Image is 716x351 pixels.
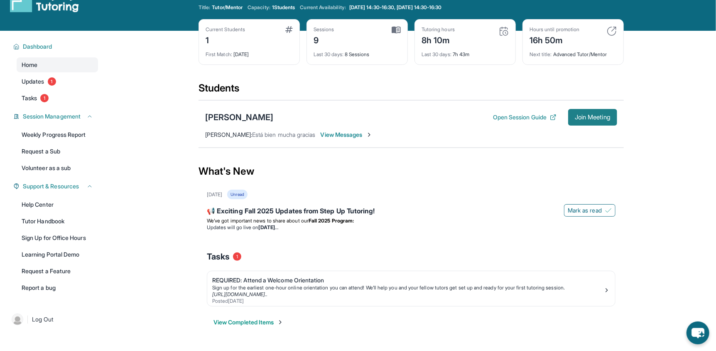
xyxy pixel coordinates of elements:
[392,26,401,34] img: card
[207,271,615,306] a: REQUIRED: Attend a Welcome OrientationSign up for the earliest one-hour online orientation you ca...
[206,26,245,33] div: Current Students
[212,298,603,304] div: Posted [DATE]
[22,61,37,69] span: Home
[17,57,98,72] a: Home
[366,131,373,138] img: Chevron-Right
[300,4,346,11] span: Current Availability:
[48,77,56,86] span: 1
[17,161,98,175] a: Volunteer as a sub
[285,26,293,33] img: card
[530,51,552,57] span: Next title :
[212,276,603,284] div: REQUIRED: Attend a Welcome Orientation
[233,252,241,261] span: 1
[530,33,579,46] div: 16h 50m
[422,51,451,57] span: Last 30 days :
[17,197,98,212] a: Help Center
[199,82,624,100] div: Students
[321,131,373,139] span: View Messages
[252,131,316,138] span: Está bien mucha gracias
[40,94,49,102] span: 1
[212,4,243,11] span: Tutor/Mentor
[17,264,98,279] a: Request a Feature
[206,46,293,58] div: [DATE]
[314,51,343,57] span: Last 30 days :
[607,26,617,36] img: card
[12,314,23,325] img: user-img
[687,321,709,344] button: chat-button
[422,33,455,46] div: 8h 10m
[207,218,309,224] span: We’ve got important news to share about our
[248,4,270,11] span: Capacity:
[20,182,93,190] button: Support & Resources
[314,26,334,33] div: Sessions
[314,33,334,46] div: 9
[17,91,98,106] a: Tasks1
[207,251,230,262] span: Tasks
[564,204,615,217] button: Mark as read
[17,247,98,262] a: Learning Portal Demo
[227,190,247,199] div: Unread
[22,94,37,102] span: Tasks
[568,206,602,215] span: Mark as read
[309,218,354,224] strong: Fall 2025 Program:
[17,74,98,89] a: Updates1
[605,207,612,214] img: Mark as read
[422,26,455,33] div: Tutoring hours
[212,291,267,297] a: [URL][DOMAIN_NAME]..
[23,112,81,121] span: Session Management
[212,284,603,291] div: Sign up for the earliest one-hour online orientation you can attend! We’ll help you and your fell...
[272,4,295,11] span: 1 Students
[349,4,442,11] span: [DATE] 14:30-16:30, [DATE] 14:30-16:30
[207,191,222,198] div: [DATE]
[575,115,611,120] span: Join Meeting
[314,46,401,58] div: 8 Sessions
[568,109,617,126] button: Join Meeting
[17,280,98,295] a: Report a bug
[17,144,98,159] a: Request a Sub
[199,4,210,11] span: Title:
[207,206,615,218] div: 📢 Exciting Fall 2025 Updates from Step Up Tutoring!
[199,153,624,190] div: What's New
[23,42,52,51] span: Dashboard
[22,77,44,86] span: Updates
[422,46,509,58] div: 7h 43m
[259,224,278,230] strong: [DATE]
[17,230,98,245] a: Sign Up for Office Hours
[207,224,615,231] li: Updates will go live on
[20,112,93,121] button: Session Management
[205,131,252,138] span: [PERSON_NAME] :
[205,111,273,123] div: [PERSON_NAME]
[206,51,232,57] span: First Match :
[493,113,557,121] button: Open Session Guide
[530,46,617,58] div: Advanced Tutor/Mentor
[8,310,98,329] a: |Log Out
[17,214,98,229] a: Tutor Handbook
[348,4,444,11] a: [DATE] 14:30-16:30, [DATE] 14:30-16:30
[17,127,98,142] a: Weekly Progress Report
[213,318,284,326] button: View Completed Items
[23,182,79,190] span: Support & Resources
[206,33,245,46] div: 1
[32,315,54,324] span: Log Out
[530,26,579,33] div: Hours until promotion
[27,314,29,324] span: |
[20,42,93,51] button: Dashboard
[499,26,509,36] img: card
